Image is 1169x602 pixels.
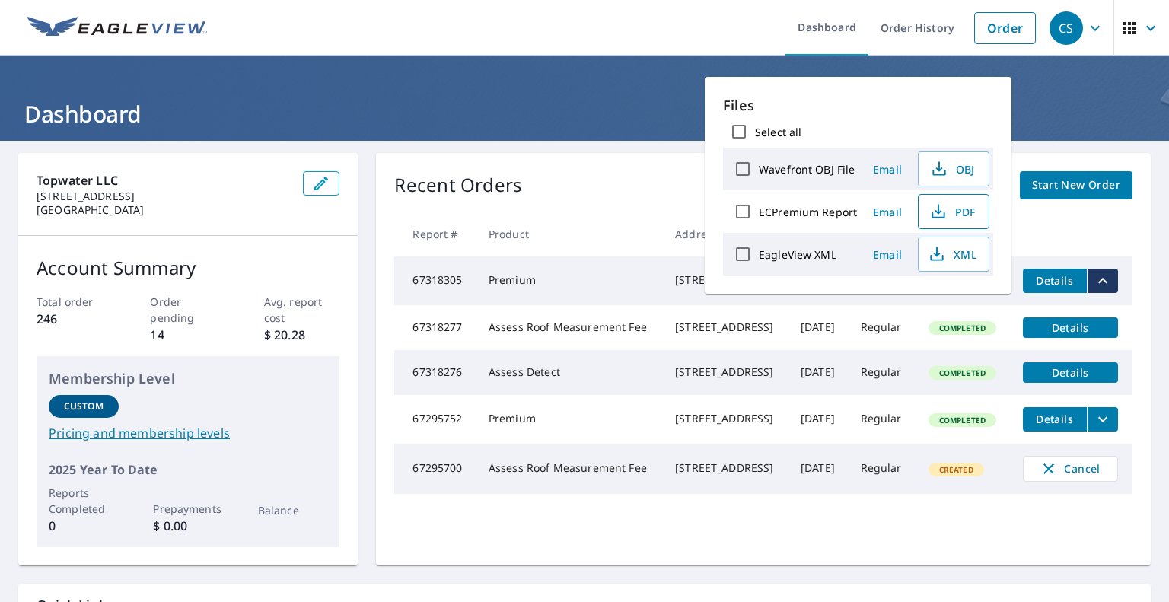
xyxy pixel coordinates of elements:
[759,205,857,219] label: ECPremium Report
[394,444,476,494] td: 67295700
[150,294,226,326] p: Order pending
[150,326,226,344] p: 14
[394,212,476,256] th: Report #
[928,160,976,178] span: OBJ
[264,294,340,326] p: Avg. report cost
[675,272,776,288] div: [STREET_ADDRESS]
[1032,176,1120,195] span: Start New Order
[49,368,327,389] p: Membership Level
[918,194,989,229] button: PDF
[869,162,906,177] span: Email
[153,517,223,535] p: $ 0.00
[37,171,291,190] p: Topwater LLC
[755,125,801,139] label: Select all
[37,203,291,217] p: [GEOGRAPHIC_DATA]
[49,485,119,517] p: Reports Completed
[49,517,119,535] p: 0
[849,350,916,395] td: Regular
[394,171,522,199] p: Recent Orders
[788,444,849,494] td: [DATE]
[675,460,776,476] div: [STREET_ADDRESS]
[1023,317,1118,338] button: detailsBtn-67318277
[1050,11,1083,45] div: CS
[1039,460,1102,478] span: Cancel
[928,202,976,221] span: PDF
[869,247,906,262] span: Email
[476,305,663,350] td: Assess Roof Measurement Fee
[675,320,776,335] div: [STREET_ADDRESS]
[1023,269,1087,293] button: detailsBtn-67318305
[930,368,995,378] span: Completed
[1087,269,1118,293] button: filesDropdownBtn-67318305
[918,237,989,272] button: XML
[675,365,776,380] div: [STREET_ADDRESS]
[1023,407,1087,432] button: detailsBtn-67295752
[476,350,663,395] td: Assess Detect
[1032,412,1078,426] span: Details
[476,212,663,256] th: Product
[1087,407,1118,432] button: filesDropdownBtn-67295752
[723,95,993,116] p: Files
[394,395,476,444] td: 67295752
[1032,320,1109,335] span: Details
[863,200,912,224] button: Email
[675,411,776,426] div: [STREET_ADDRESS]
[37,254,339,282] p: Account Summary
[18,98,1151,129] h1: Dashboard
[37,190,291,203] p: [STREET_ADDRESS]
[37,294,113,310] p: Total order
[258,502,328,518] p: Balance
[788,350,849,395] td: [DATE]
[476,395,663,444] td: Premium
[49,460,327,479] p: 2025 Year To Date
[928,245,976,263] span: XML
[1032,365,1109,380] span: Details
[788,395,849,444] td: [DATE]
[863,243,912,266] button: Email
[759,162,855,177] label: Wavefront OBJ File
[1032,273,1078,288] span: Details
[1020,171,1132,199] a: Start New Order
[863,158,912,181] button: Email
[49,424,327,442] a: Pricing and membership levels
[476,444,663,494] td: Assess Roof Measurement Fee
[37,310,113,328] p: 246
[1023,362,1118,383] button: detailsBtn-67318276
[476,256,663,305] td: Premium
[64,400,104,413] p: Custom
[264,326,340,344] p: $ 20.28
[849,305,916,350] td: Regular
[394,350,476,395] td: 67318276
[27,17,207,40] img: EV Logo
[849,444,916,494] td: Regular
[930,323,995,333] span: Completed
[759,247,836,262] label: EagleView XML
[663,212,788,256] th: Address
[788,305,849,350] td: [DATE]
[394,305,476,350] td: 67318277
[918,151,989,186] button: OBJ
[974,12,1036,44] a: Order
[930,464,983,475] span: Created
[153,501,223,517] p: Prepayments
[869,205,906,219] span: Email
[394,256,476,305] td: 67318305
[1023,456,1118,482] button: Cancel
[849,395,916,444] td: Regular
[930,415,995,425] span: Completed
